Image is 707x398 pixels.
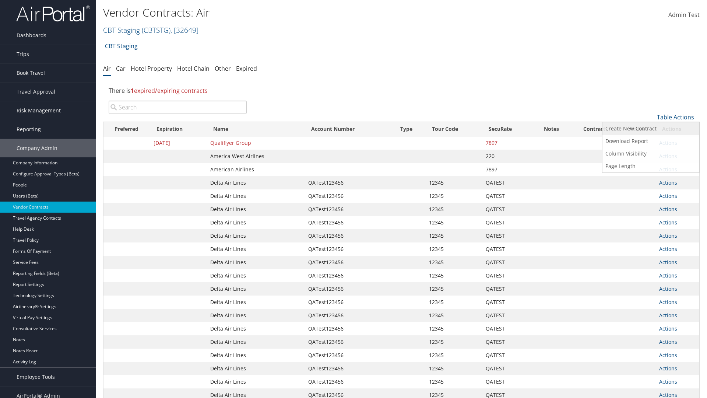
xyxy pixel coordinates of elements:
a: Create New Contract [602,122,699,135]
span: Trips [17,45,29,63]
span: Dashboards [17,26,46,45]
a: Download Report [602,135,699,147]
span: Travel Approval [17,83,55,101]
img: airportal-logo.png [16,5,90,22]
a: Page Length [602,160,699,172]
span: Company Admin [17,139,57,157]
span: Risk Management [17,101,61,120]
span: Employee Tools [17,368,55,386]
span: Book Travel [17,64,45,82]
a: Column Visibility [602,147,699,160]
span: Reporting [17,120,41,139]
